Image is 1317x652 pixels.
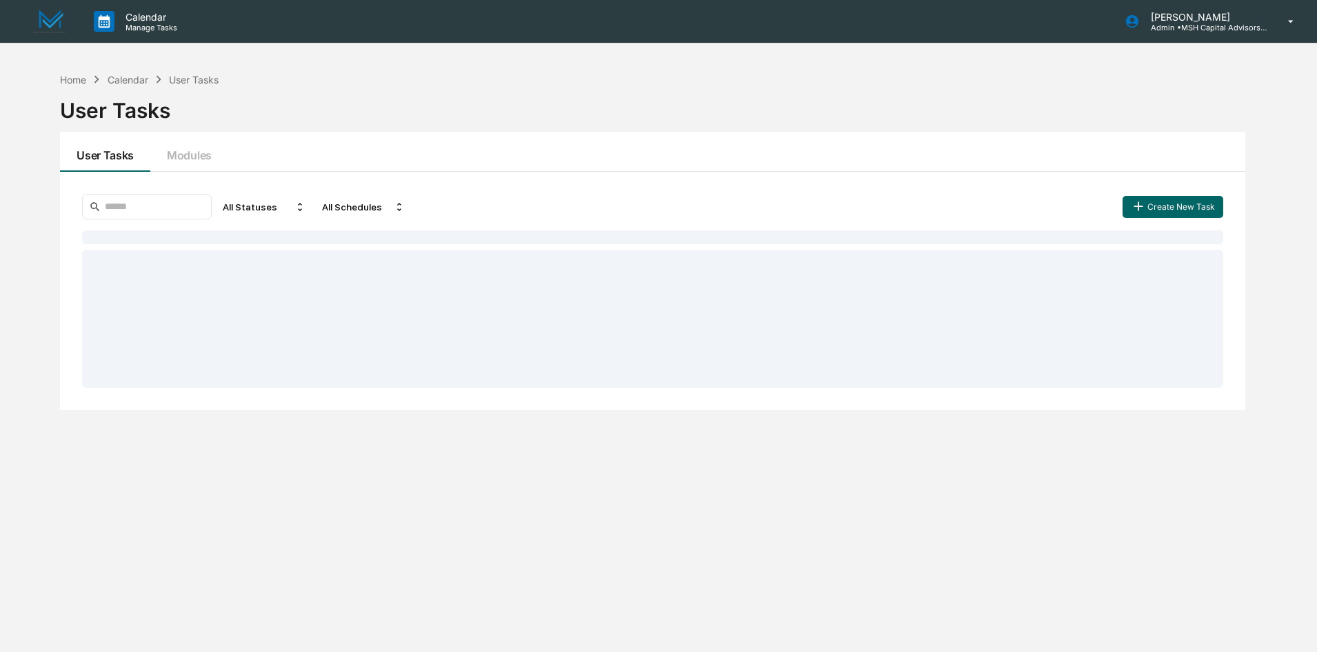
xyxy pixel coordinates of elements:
[217,196,311,218] div: All Statuses
[60,74,86,86] div: Home
[60,87,1245,123] div: User Tasks
[316,196,410,218] div: All Schedules
[114,23,184,32] p: Manage Tasks
[169,74,219,86] div: User Tasks
[1140,11,1268,23] p: [PERSON_NAME]
[33,10,66,34] img: logo
[108,74,148,86] div: Calendar
[150,132,228,172] button: Modules
[60,132,150,172] button: User Tasks
[114,11,184,23] p: Calendar
[1140,23,1268,32] p: Admin • MSH Capital Advisors LLC - RIA
[1123,196,1223,218] button: Create New Task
